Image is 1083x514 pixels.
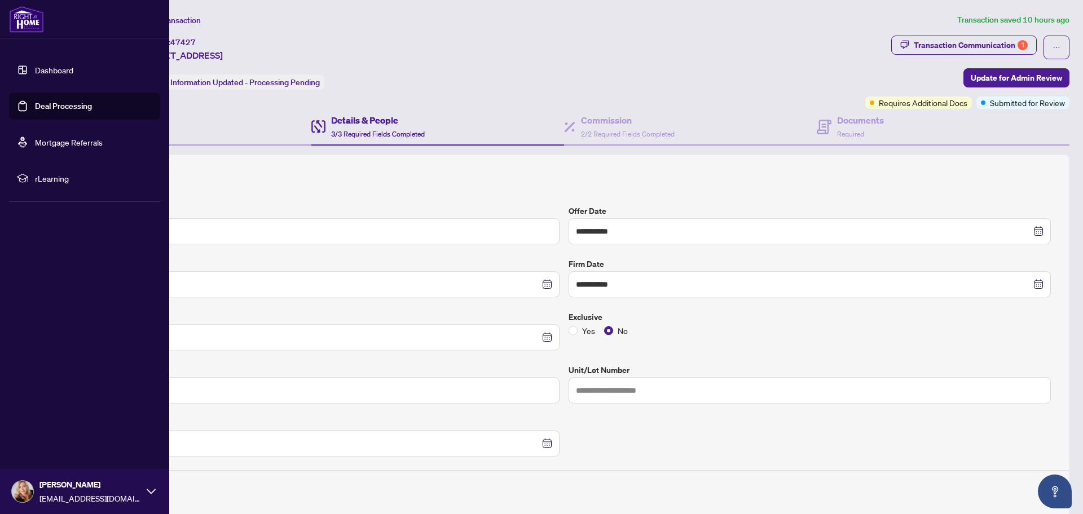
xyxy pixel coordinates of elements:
[1018,40,1028,50] div: 1
[77,311,560,323] label: Conditional Date
[1038,475,1072,508] button: Open asap
[569,205,1051,217] label: Offer Date
[990,96,1065,109] span: Submitted for Review
[9,6,44,33] img: logo
[914,36,1028,54] div: Transaction Communication
[837,130,864,138] span: Required
[879,96,967,109] span: Requires Additional Docs
[35,65,73,75] a: Dashboard
[963,68,1069,87] button: Update for Admin Review
[957,14,1069,27] article: Transaction saved 10 hours ago
[77,205,560,217] label: Sold Price
[569,311,1051,323] label: Exclusive
[578,324,600,337] span: Yes
[39,492,141,504] span: [EMAIL_ADDRESS][DOMAIN_NAME]
[170,77,320,87] span: Information Updated - Processing Pending
[35,101,92,111] a: Deal Processing
[331,113,425,127] h4: Details & People
[837,113,884,127] h4: Documents
[140,49,223,62] span: [STREET_ADDRESS]
[140,74,324,90] div: Status:
[77,173,1051,191] h2: Trade Details
[77,480,1051,493] h4: Deposit
[971,69,1062,87] span: Update for Admin Review
[77,258,560,270] label: Closing Date
[39,478,141,491] span: [PERSON_NAME]
[891,36,1037,55] button: Transaction Communication1
[1053,43,1060,51] span: ellipsis
[581,113,675,127] h4: Commission
[77,364,560,376] label: Number of offers
[170,37,196,47] span: 47427
[35,137,103,147] a: Mortgage Referrals
[331,130,425,138] span: 3/3 Required Fields Completed
[12,481,33,502] img: Profile Icon
[613,324,632,337] span: No
[140,15,201,25] span: View Transaction
[569,364,1051,376] label: Unit/Lot Number
[581,130,675,138] span: 2/2 Required Fields Completed
[569,258,1051,270] label: Firm Date
[35,172,152,184] span: rLearning
[77,417,560,429] label: Mutual Release Date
